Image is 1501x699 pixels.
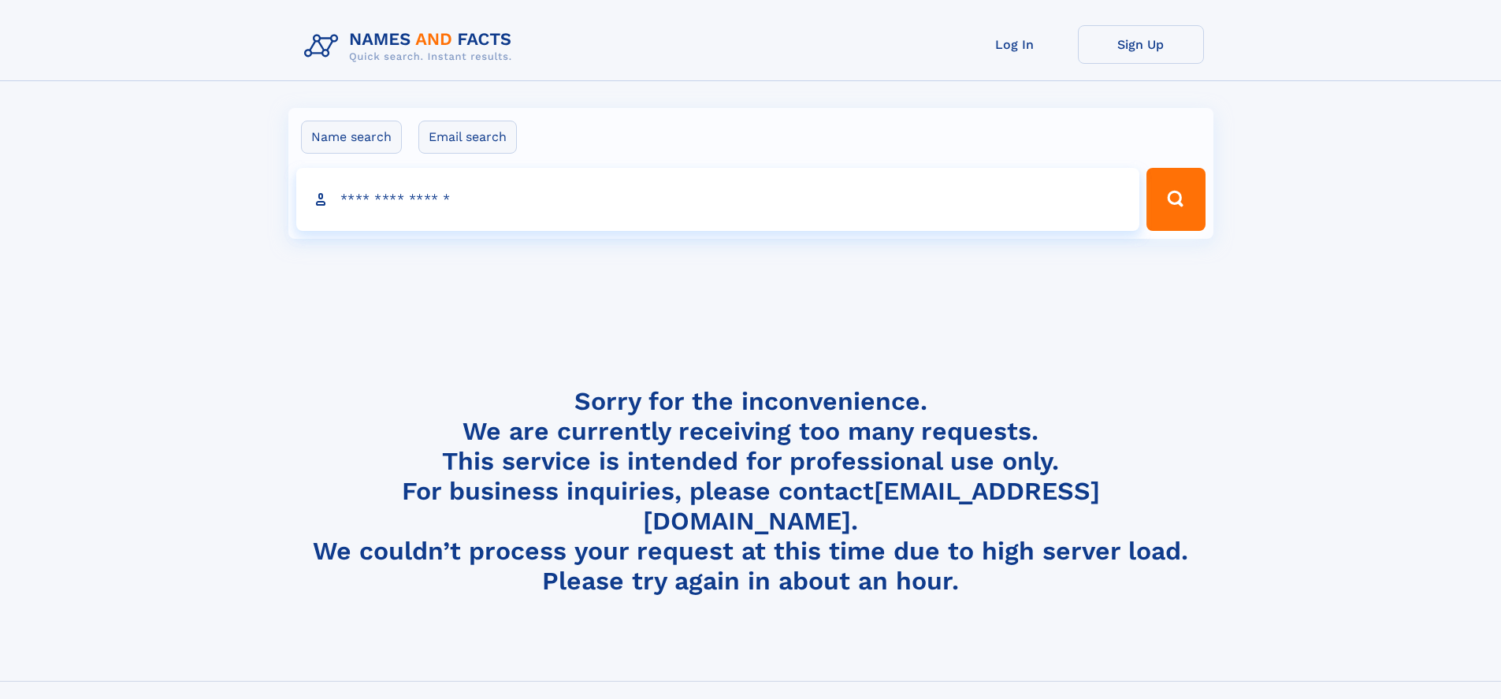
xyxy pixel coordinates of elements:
[301,121,402,154] label: Name search
[1146,168,1205,231] button: Search Button
[643,476,1100,536] a: [EMAIL_ADDRESS][DOMAIN_NAME]
[952,25,1078,64] a: Log In
[1078,25,1204,64] a: Sign Up
[298,25,525,68] img: Logo Names and Facts
[296,168,1140,231] input: search input
[298,386,1204,597] h4: Sorry for the inconvenience. We are currently receiving too many requests. This service is intend...
[418,121,517,154] label: Email search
